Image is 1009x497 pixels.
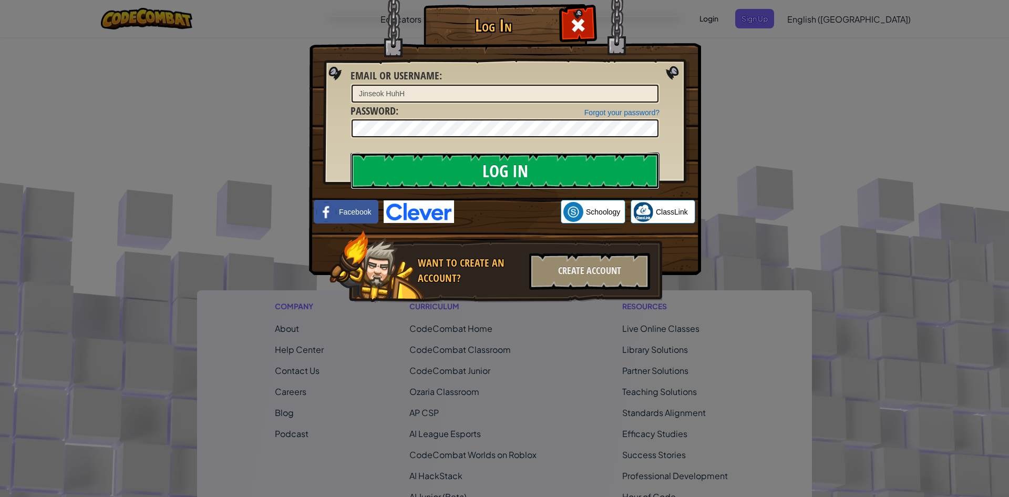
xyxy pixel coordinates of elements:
span: Schoology [586,207,620,217]
img: clever-logo-blue.png [384,200,454,223]
span: Email or Username [351,68,439,83]
img: facebook_small.png [316,202,336,222]
label: : [351,68,442,84]
iframe: Sign in with Google Button [454,200,561,224]
span: Facebook [339,207,371,217]
img: schoology.png [563,202,583,222]
span: Password [351,104,396,118]
label: : [351,104,398,119]
h1: Log In [426,16,560,35]
a: Forgot your password? [584,108,660,117]
img: classlink-logo-small.png [633,202,653,222]
span: ClassLink [656,207,688,217]
div: Want to create an account? [418,256,523,286]
input: Log In [351,153,660,189]
div: Create Account [529,253,650,290]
